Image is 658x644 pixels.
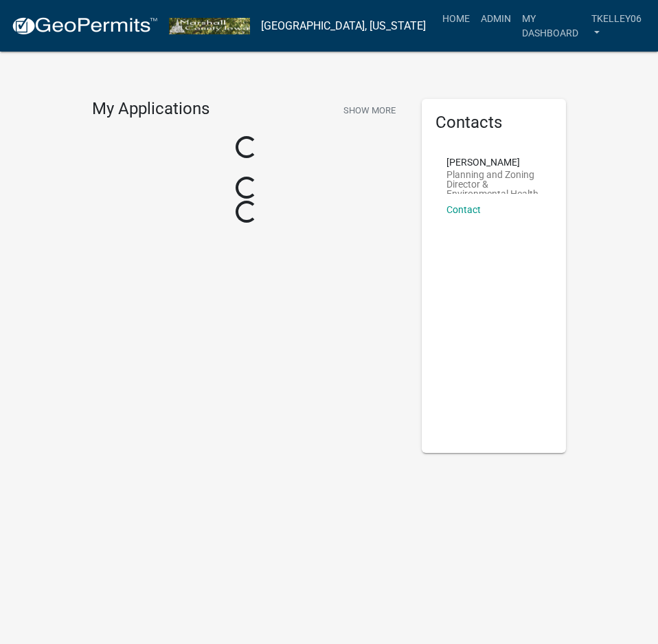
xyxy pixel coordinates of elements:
[169,18,250,34] img: Marshall County, Iowa
[338,99,401,122] button: Show More
[261,14,426,38] a: [GEOGRAPHIC_DATA], [US_STATE]
[437,5,475,32] a: Home
[446,170,541,194] p: Planning and Zoning Director & Environmental Health Administrator
[475,5,517,32] a: Admin
[446,204,481,215] a: Contact
[435,113,552,133] h5: Contacts
[446,157,541,167] p: [PERSON_NAME]
[586,5,647,46] a: Tkelley06
[517,5,586,46] a: My Dashboard
[92,99,209,120] h4: My Applications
